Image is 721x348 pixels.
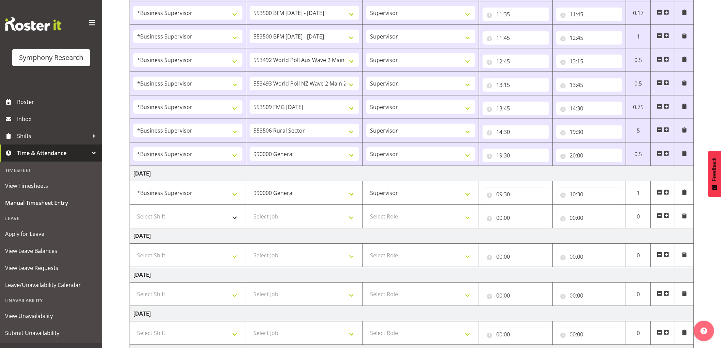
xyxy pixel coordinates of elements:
[556,187,623,201] input: Click to select...
[2,242,101,259] a: View Leave Balances
[483,250,549,263] input: Click to select...
[2,211,101,225] div: Leave
[19,52,83,63] div: Symphony Research
[483,102,549,115] input: Click to select...
[2,177,101,194] a: View Timesheets
[483,211,549,225] input: Click to select...
[483,149,549,162] input: Click to select...
[556,7,623,21] input: Click to select...
[626,119,651,142] td: 5
[2,276,101,293] a: Leave/Unavailability Calendar
[626,283,651,306] td: 0
[626,244,651,267] td: 0
[556,328,623,341] input: Click to select...
[130,306,694,321] td: [DATE]
[626,1,651,25] td: 0.17
[2,293,101,307] div: Unavailability
[5,17,61,31] img: Rosterit website logo
[2,259,101,276] a: View Leave Requests
[483,78,549,92] input: Click to select...
[711,157,718,181] span: Feedback
[17,148,89,158] span: Time & Attendance
[483,289,549,302] input: Click to select...
[5,263,97,273] span: View Leave Requests
[483,187,549,201] input: Click to select...
[556,149,623,162] input: Click to select...
[626,48,651,72] td: 0.5
[556,289,623,302] input: Click to select...
[556,78,623,92] input: Click to select...
[701,328,707,334] img: help-xxl-2.png
[626,95,651,119] td: 0.75
[130,267,694,283] td: [DATE]
[483,125,549,139] input: Click to select...
[626,142,651,166] td: 0.5
[130,228,694,244] td: [DATE]
[17,97,99,107] span: Roster
[626,321,651,345] td: 0
[556,211,623,225] input: Click to select...
[556,55,623,68] input: Click to select...
[5,229,97,239] span: Apply for Leave
[5,280,97,290] span: Leave/Unavailability Calendar
[5,246,97,256] span: View Leave Balances
[5,311,97,321] span: View Unavailability
[626,72,651,95] td: 0.5
[483,55,549,68] input: Click to select...
[483,7,549,21] input: Click to select...
[5,328,97,338] span: Submit Unavailability
[483,31,549,45] input: Click to select...
[708,151,721,197] button: Feedback - Show survey
[483,328,549,341] input: Click to select...
[556,125,623,139] input: Click to select...
[17,131,89,141] span: Shifts
[2,194,101,211] a: Manual Timesheet Entry
[5,198,97,208] span: Manual Timesheet Entry
[2,225,101,242] a: Apply for Leave
[5,181,97,191] span: View Timesheets
[130,166,694,181] td: [DATE]
[626,25,651,48] td: 1
[556,102,623,115] input: Click to select...
[2,324,101,342] a: Submit Unavailability
[17,114,99,124] span: Inbox
[626,181,651,205] td: 1
[626,205,651,228] td: 0
[2,307,101,324] a: View Unavailability
[556,250,623,263] input: Click to select...
[2,163,101,177] div: Timesheet
[556,31,623,45] input: Click to select...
